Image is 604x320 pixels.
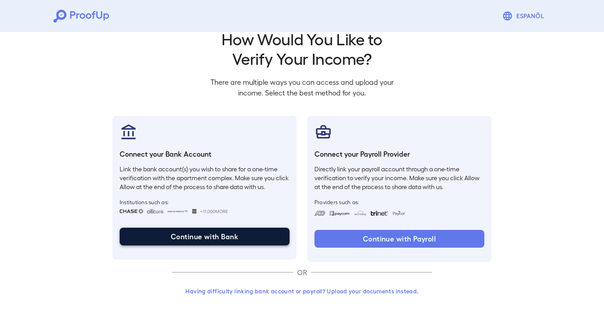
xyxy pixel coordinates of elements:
img: adp.svg [314,211,326,216]
img: chase.svg [120,209,143,213]
img: paycon.svg [392,211,406,216]
h2: How Would You Like to Verify Your Income? [203,29,401,68]
span: Institutions such as: [120,198,290,205]
h6: Connect your Bank Account [120,149,290,159]
img: bankOfAmerica.svg [167,209,189,213]
img: trinet.svg [370,211,388,216]
p: OR [293,267,311,278]
button: Having difficulty linking bank account or payroll? Upload your documents instead. [172,283,432,299]
img: wellsfargo.svg [192,209,197,213]
img: paycom.svg [329,211,350,216]
button: Continue with Payroll [314,230,484,248]
h6: Connect your Payroll Provider [314,149,484,159]
p: Link the bank account(s) you wish to share for a one-time verification with the apartment complex... [120,165,290,191]
img: bankAccount.svg [120,123,137,141]
button: Espanõl [499,7,551,25]
p: Directly link your payroll account through a one-time verification to verify your income. Make su... [314,165,484,191]
p: There are multiple ways you can access and upload your income. Select the best method for you. [203,77,401,98]
img: payrollProvider.svg [314,123,332,141]
img: citibank.svg [147,209,164,213]
img: workday.svg [354,211,367,216]
button: Continue with Bank [120,228,290,245]
span: +11,000 More [200,208,228,215]
span: Providers such as: [314,198,484,205]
